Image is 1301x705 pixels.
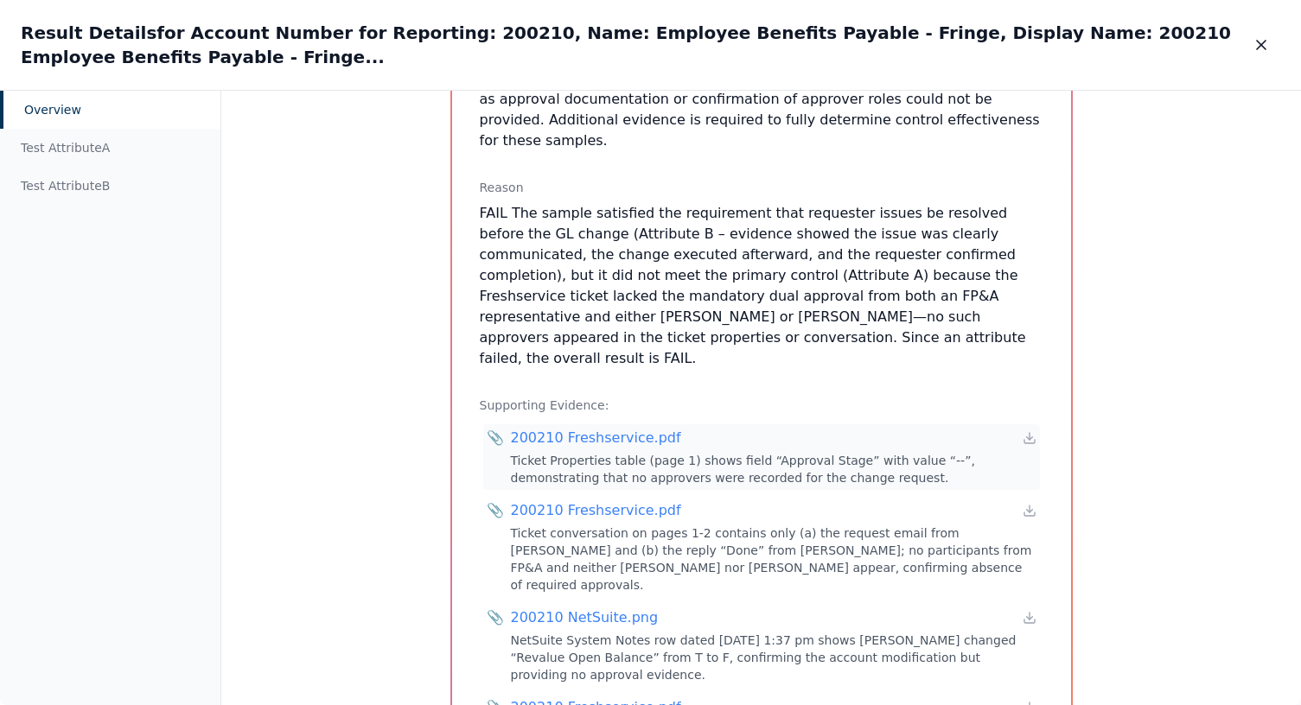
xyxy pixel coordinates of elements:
[511,524,1036,594] div: Ticket conversation on pages 1-2 contains only (a) the request email from [PERSON_NAME] and (b) t...
[1023,504,1036,518] a: Download file
[511,632,1036,683] div: NetSuite System Notes row dated [DATE] 1:37 pm shows [PERSON_NAME] changed “Revalue Open Balance”...
[480,203,1043,369] p: FAIL The sample satisfied the requirement that requester issues be resolved before the GL change ...
[1023,431,1036,445] a: Download file
[480,397,1043,414] div: Supporting Evidence:
[480,179,1043,196] div: Reason
[1023,611,1036,625] a: Download file
[487,500,504,521] span: 📎
[511,607,659,628] div: 200210 NetSuite.png
[487,428,504,448] span: 📎
[21,21,1242,69] h2: Result Details for Account Number for Reporting: 200210, Name: Employee Benefits Payable - Fringe...
[511,500,681,521] div: 200210 Freshservice.pdf
[511,428,681,448] div: 200210 Freshservice.pdf
[487,607,504,628] span: 📎
[511,452,1036,486] div: Ticket Properties table (page 1) shows field “Approval Stage” with value “--”, demonstrating that...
